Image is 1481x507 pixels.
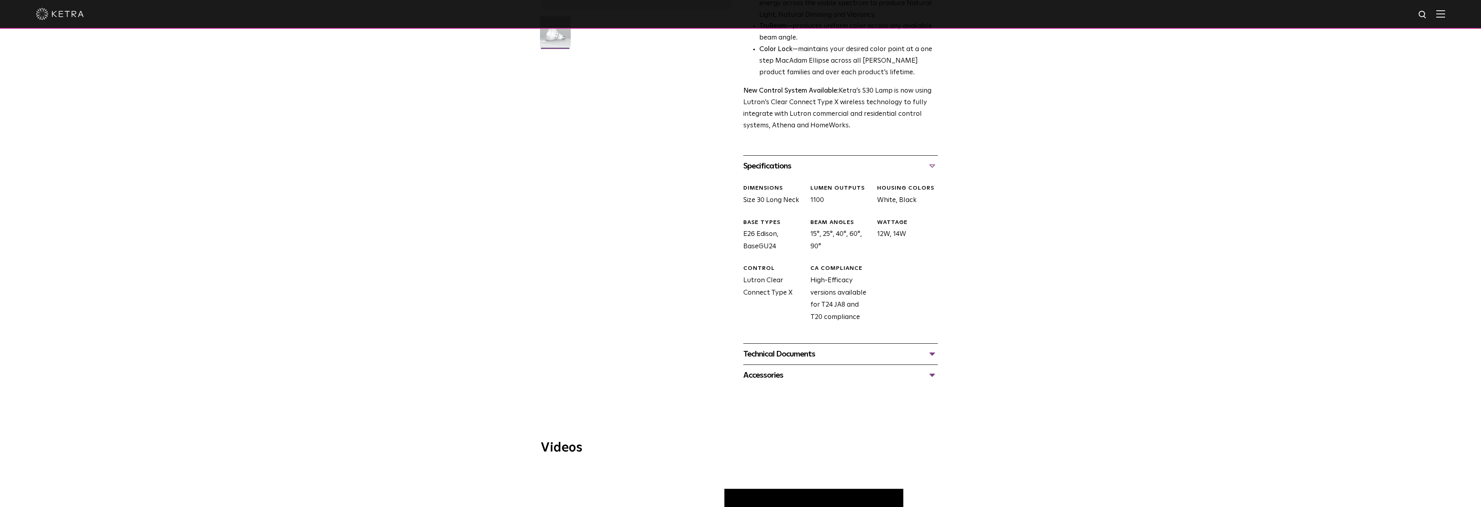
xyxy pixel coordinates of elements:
div: LUMEN OUTPUTS [810,184,871,192]
div: Lutron Clear Connect Type X [737,265,804,323]
h3: Videos [541,442,940,454]
div: 15°, 25°, 40°, 60°, 90° [804,219,871,253]
div: BASE TYPES [743,219,804,227]
img: ketra-logo-2019-white [36,8,84,20]
strong: New Control System Available: [743,87,839,94]
div: Technical Documents [743,348,938,360]
div: CA COMPLIANCE [810,265,871,273]
div: HOUSING COLORS [877,184,938,192]
img: Hamburger%20Nav.svg [1436,10,1445,18]
div: DIMENSIONS [743,184,804,192]
strong: Color Lock [759,46,792,53]
div: High-Efficacy versions available for T24 JA8 and T20 compliance [804,265,871,323]
div: White, Black [871,184,938,206]
div: 12W, 14W [871,219,938,253]
li: —produces uniform color across any available beam angle. [759,21,938,44]
img: search icon [1418,10,1428,20]
li: —maintains your desired color point at a one step MacAdam Ellipse across all [PERSON_NAME] produc... [759,44,938,79]
div: Accessories [743,369,938,382]
img: S30-Lamp-Edison-2021-Web-Square [540,16,571,53]
p: Ketra’s S30 Lamp is now using Lutron’s Clear Connect Type X wireless technology to fully integrat... [743,85,938,132]
div: 1100 [804,184,871,206]
div: BEAM ANGLES [810,219,871,227]
div: CONTROL [743,265,804,273]
div: WATTAGE [877,219,938,227]
div: E26 Edison, BaseGU24 [737,219,804,253]
div: Size 30 Long Neck [737,184,804,206]
div: Specifications [743,160,938,172]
